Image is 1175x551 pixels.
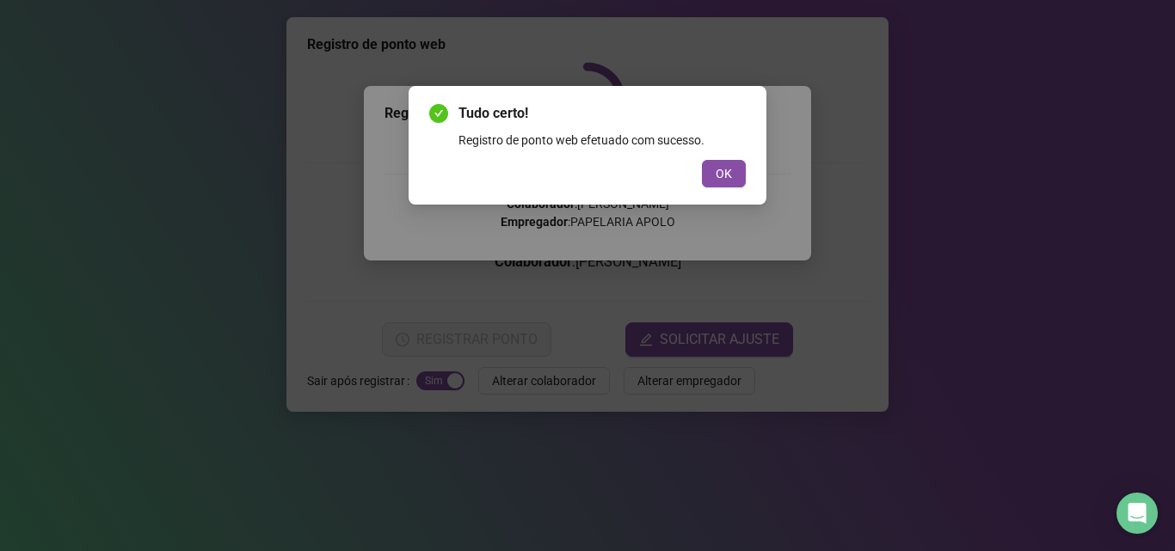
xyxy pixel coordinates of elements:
span: OK [716,164,732,183]
div: Open Intercom Messenger [1117,493,1158,534]
div: Registro de ponto web efetuado com sucesso. [458,131,746,150]
span: check-circle [429,104,448,123]
button: OK [702,160,746,187]
span: Tudo certo! [458,103,746,124]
